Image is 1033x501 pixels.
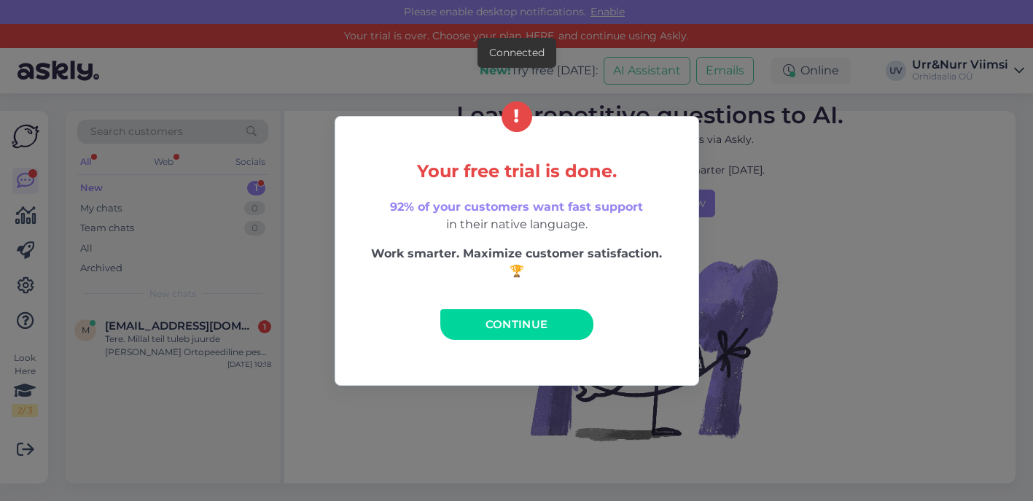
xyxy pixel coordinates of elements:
[366,198,668,233] p: in their native language.
[390,200,643,214] span: 92% of your customers want fast support
[366,162,668,181] h5: Your free trial is done.
[486,317,548,331] span: Continue
[440,309,593,340] a: Continue
[366,245,668,280] p: Work smarter. Maximize customer satisfaction. 🏆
